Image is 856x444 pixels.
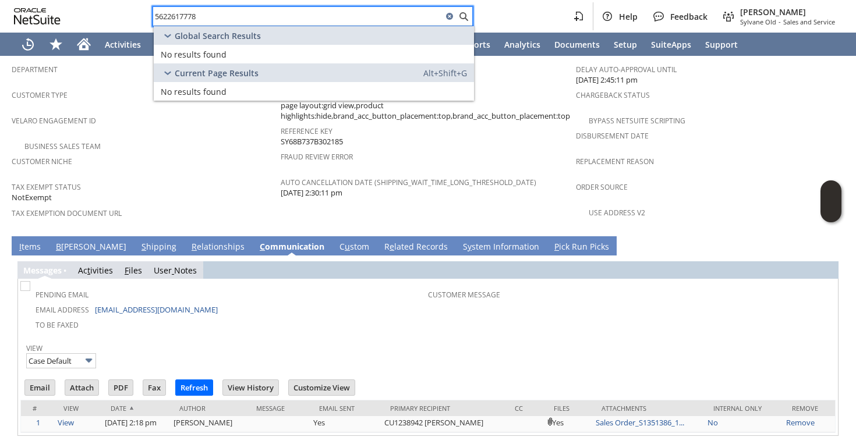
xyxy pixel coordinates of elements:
span: F [125,265,129,276]
svg: logo [14,8,61,24]
svg: Shortcuts [49,37,63,51]
a: Customer Type [12,90,68,100]
a: Business Sales Team [24,141,101,151]
img: Unchecked [20,281,30,291]
span: Current Page Results [175,68,259,79]
a: Department [12,65,58,74]
a: Disbursement Date [576,131,649,141]
a: Files [125,265,142,276]
span: Help [619,11,638,22]
td: Yes [545,416,593,432]
a: Customer Message [428,290,500,300]
span: No results found [161,86,227,97]
a: Sales Order_S1351386_1... [596,417,684,428]
a: Home [70,33,98,56]
img: More Options [82,354,95,367]
div: View [63,404,93,413]
a: Activities [98,33,148,56]
span: y [468,241,472,252]
span: Oracle Guided Learning Widget. To move around, please hold and drag [820,202,841,223]
a: Replacement reason [576,157,654,166]
td: [DATE] 2:18 pm [102,416,171,432]
div: Email Sent [319,404,373,413]
a: Delay Auto-Approval Until [576,65,677,74]
td: CU1238942 [PERSON_NAME] [381,416,506,432]
span: Sylvane Old [740,17,776,26]
a: 1 [36,417,40,428]
span: SY68B737B302185 [281,136,343,147]
a: Use Address V2 [589,208,645,218]
span: - [779,17,781,26]
input: Email [25,380,55,395]
span: Setup [614,39,637,50]
div: # [30,404,46,413]
a: Pick Run Picks [551,241,612,254]
a: SuiteApps [644,33,698,56]
span: [PERSON_NAME] [740,6,835,17]
div: Cc [515,404,536,413]
span: Feedback [670,11,708,22]
td: [PERSON_NAME] [171,416,247,432]
div: Author [179,404,239,413]
a: Velaro Engagement ID [12,116,96,126]
span: C [260,241,265,252]
a: Reports [452,33,497,56]
span: Documents [554,39,600,50]
a: Setup [607,33,644,56]
a: Order Source [576,182,628,192]
div: Primary Recipient [390,404,497,413]
a: Documents [547,33,607,56]
span: t [87,265,90,276]
a: Activities [78,265,113,276]
input: PDF [109,380,133,395]
a: Email Address [36,305,89,315]
a: To Be Faxed [36,320,79,330]
a: View [58,417,74,428]
span: SuiteApps [651,39,691,50]
a: Analytics [497,33,547,56]
a: Support [698,33,745,56]
a: Tax Exemption Document URL [12,208,122,218]
svg: Home [77,37,91,51]
input: View History [223,380,278,395]
span: e [390,241,394,252]
div: Internal Only [713,404,774,413]
input: Attach [65,380,98,395]
span: Activities [105,39,141,50]
a: B[PERSON_NAME] [53,241,129,254]
span: [DATE] 2:30:11 pm [281,187,342,198]
a: Customer Niche [12,157,72,166]
iframe: Click here to launch Oracle Guided Learning Help Panel [820,180,841,222]
td: Yes [310,416,381,432]
a: Communication [257,241,327,254]
a: Reference Key [281,126,333,136]
span: Global Search Results [175,30,261,41]
div: Files [554,404,584,413]
input: Refresh [176,380,213,395]
a: Chargeback Status [576,90,650,100]
div: Attachments [602,404,696,413]
a: System Information [460,241,542,254]
input: Case Default [26,353,96,368]
a: Remove [786,417,815,428]
span: P [554,241,559,252]
span: Alt+Shift+G [423,68,467,79]
a: Recent Records [14,33,42,56]
span: I [19,241,22,252]
a: Unrolled view on [823,239,837,253]
span: Support [705,39,738,50]
div: Remove [792,404,826,413]
span: B [56,241,61,252]
a: No results found [154,45,474,63]
a: View [26,343,43,353]
a: Shipping [139,241,179,254]
a: Messages [23,265,62,276]
a: Auto Cancellation Date (shipping_wait_time_long_threshold_date) [281,177,536,187]
input: Fax [143,380,165,395]
a: Tax Exempt Status [12,182,81,192]
a: Items [16,241,44,254]
a: Fraud Review Error [281,152,353,162]
a: No [708,417,718,428]
svg: Search [457,9,471,23]
span: Sales and Service [783,17,835,26]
